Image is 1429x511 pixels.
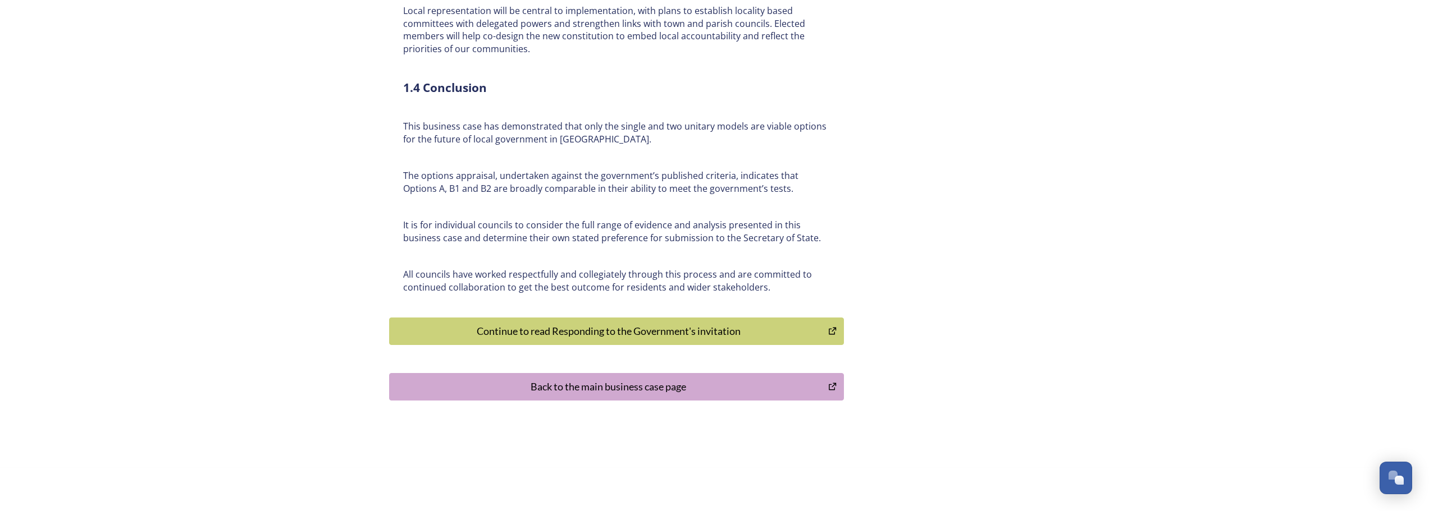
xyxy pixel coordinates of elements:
[395,379,823,394] div: Back to the main business case page
[403,169,830,195] p: The options appraisal, undertaken against the government’s published criteria, indicates that Opt...
[403,120,830,145] p: This business case has demonstrated that only the single and two unitary models are viable option...
[403,268,830,293] p: All councils have worked respectfully and collegiately through this process and are committed to ...
[389,317,844,345] button: Continue to read Responding to the Government's invitation
[403,4,830,56] p: Local representation will be central to implementation, with plans to establish locality based co...
[403,219,830,244] p: It is for individual councils to consider the full range of evidence and analysis presented in th...
[389,373,844,400] button: Back to the main business case page
[403,80,487,95] strong: 1.4 Conclusion
[1380,462,1412,494] button: Open Chat
[395,324,823,339] div: Continue to read Responding to the Government's invitation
